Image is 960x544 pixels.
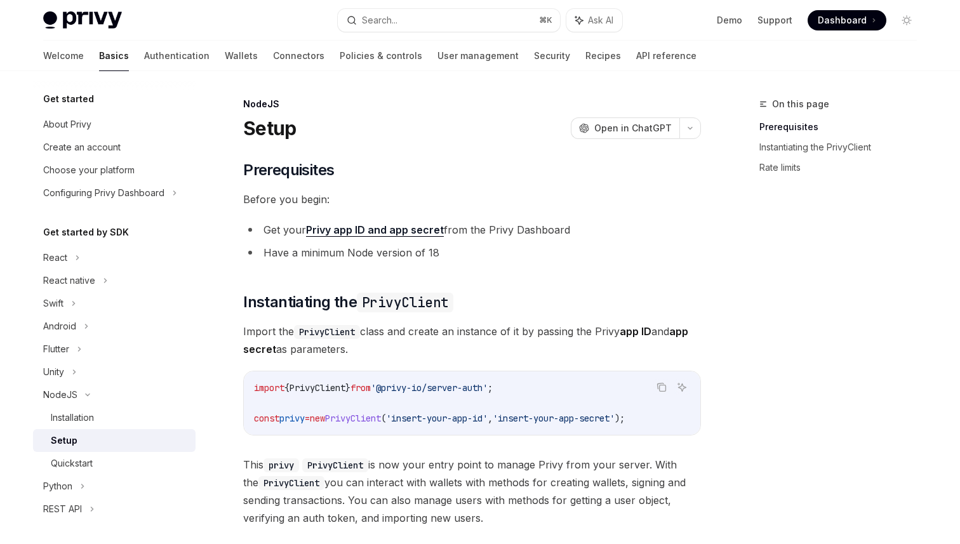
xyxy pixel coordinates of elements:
[585,41,621,71] a: Recipes
[243,221,701,239] li: Get your from the Privy Dashboard
[534,41,570,71] a: Security
[488,413,493,424] span: ,
[243,98,701,110] div: NodeJS
[493,413,615,424] span: 'insert-your-app-secret'
[594,122,672,135] span: Open in ChatGPT
[51,410,94,425] div: Installation
[357,293,453,312] code: PrivyClient
[254,413,279,424] span: const
[759,137,927,157] a: Instantiating the PrivyClient
[284,382,290,394] span: {
[620,325,651,338] strong: app ID
[51,433,77,448] div: Setup
[381,413,386,424] span: (
[338,9,560,32] button: Search...⌘K
[653,379,670,395] button: Copy the contents from the code block
[33,452,196,475] a: Quickstart
[43,479,72,494] div: Python
[33,406,196,429] a: Installation
[144,41,210,71] a: Authentication
[325,413,381,424] span: PrivyClient
[43,225,129,240] h5: Get started by SDK
[43,250,67,265] div: React
[808,10,886,30] a: Dashboard
[588,14,613,27] span: Ask AI
[43,273,95,288] div: React native
[225,41,258,71] a: Wallets
[759,157,927,178] a: Rate limits
[43,11,122,29] img: light logo
[33,429,196,452] a: Setup
[302,458,368,472] code: PrivyClient
[310,413,325,424] span: new
[818,14,867,27] span: Dashboard
[243,160,334,180] span: Prerequisites
[243,322,701,358] span: Import the class and create an instance of it by passing the Privy and as parameters.
[757,14,792,27] a: Support
[263,458,299,472] code: privy
[566,9,622,32] button: Ask AI
[345,382,350,394] span: }
[43,387,77,402] div: NodeJS
[43,319,76,334] div: Android
[43,91,94,107] h5: Get started
[243,456,701,527] span: This is now your entry point to manage Privy from your server. With the you can interact with wal...
[305,413,310,424] span: =
[386,413,488,424] span: 'insert-your-app-id'
[488,382,493,394] span: ;
[243,190,701,208] span: Before you begin:
[371,382,488,394] span: '@privy-io/server-auth'
[43,501,82,517] div: REST API
[33,113,196,136] a: About Privy
[717,14,742,27] a: Demo
[772,96,829,112] span: On this page
[258,476,324,490] code: PrivyClient
[243,244,701,262] li: Have a minimum Node version of 18
[362,13,397,28] div: Search...
[43,342,69,357] div: Flutter
[615,413,625,424] span: );
[571,117,679,139] button: Open in ChatGPT
[674,379,690,395] button: Ask AI
[340,41,422,71] a: Policies & controls
[51,456,93,471] div: Quickstart
[43,364,64,380] div: Unity
[33,159,196,182] a: Choose your platform
[897,10,917,30] button: Toggle dark mode
[290,382,345,394] span: PrivyClient
[43,117,91,132] div: About Privy
[636,41,697,71] a: API reference
[243,292,453,312] span: Instantiating the
[350,382,371,394] span: from
[43,41,84,71] a: Welcome
[99,41,129,71] a: Basics
[43,140,121,155] div: Create an account
[43,185,164,201] div: Configuring Privy Dashboard
[294,325,360,339] code: PrivyClient
[273,41,324,71] a: Connectors
[43,296,63,311] div: Swift
[759,117,927,137] a: Prerequisites
[254,382,284,394] span: import
[243,117,296,140] h1: Setup
[539,15,552,25] span: ⌘ K
[43,163,135,178] div: Choose your platform
[306,223,444,237] a: Privy app ID and app secret
[33,136,196,159] a: Create an account
[437,41,519,71] a: User management
[279,413,305,424] span: privy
